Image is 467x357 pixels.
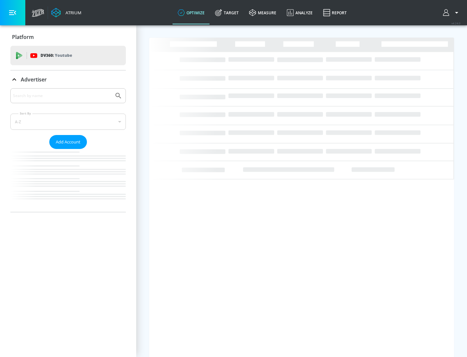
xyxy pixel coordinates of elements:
button: Add Account [49,135,87,149]
label: Sort By [18,111,32,116]
a: measure [244,1,281,24]
div: Platform [10,28,126,46]
a: Atrium [51,8,81,18]
input: Search by name [13,92,111,100]
div: Advertiser [10,88,126,212]
div: A-Z [10,114,126,130]
a: Report [318,1,352,24]
div: Atrium [63,10,81,16]
nav: list of Advertiser [10,149,126,212]
a: Analyze [281,1,318,24]
span: Add Account [56,138,80,146]
p: Platform [12,33,34,41]
div: DV360: Youtube [10,46,126,65]
div: Advertiser [10,70,126,89]
p: Advertiser [21,76,47,83]
p: DV360: [41,52,72,59]
p: Youtube [55,52,72,59]
a: Target [210,1,244,24]
a: optimize [173,1,210,24]
span: v 4.24.0 [451,21,461,25]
